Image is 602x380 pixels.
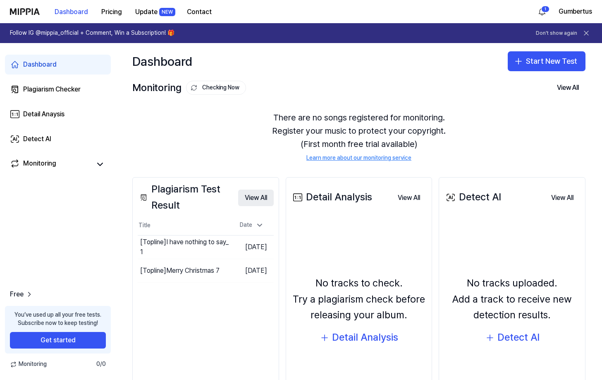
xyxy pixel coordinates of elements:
a: Plagiarism Checker [5,79,111,99]
div: Date [236,219,267,232]
div: Monitoring [132,80,246,96]
div: Detail Analysis [291,189,372,205]
span: 0 / 0 [96,360,106,368]
button: View All [550,79,585,96]
div: You’ve used up all your free tests. Subscribe now to keep testing! [14,311,101,327]
button: Get started [10,332,106,349]
div: Plagiarism Test Result [138,181,238,213]
a: Learn more about our monitoring service [306,154,411,162]
span: Monitoring [10,360,47,368]
div: No tracks to check. Try a plagiarism check before releasing your album. [291,275,427,323]
button: View All [238,190,274,206]
img: 알림 [537,7,547,17]
div: Detect AI [23,134,51,144]
div: No tracks uploaded. Add a track to receive new detection results. [444,275,580,323]
div: NEW [159,8,175,16]
button: Start New Test [508,51,585,71]
div: Detail Anaysis [23,109,64,119]
button: Contact [180,4,218,20]
button: View All [391,190,427,206]
td: [DATE] [230,236,274,259]
button: Detect AI [485,329,540,345]
a: Free [10,289,33,299]
button: Gumbertus [559,7,592,17]
div: Dashboard [132,51,192,71]
a: Detail Anaysis [5,104,111,124]
div: There are no songs registered for monitoring. Register your music to protect your copyright. (Fir... [132,101,585,172]
img: logo [10,8,40,15]
a: Dashboard [5,55,111,75]
div: Plagiarism Checker [23,84,81,94]
h1: Follow IG @mippia_official + Comment, Win a Subscription! 🎁 [10,29,174,37]
button: 알림1 [535,5,549,18]
div: Detect AI [497,329,540,345]
button: View All [545,190,580,206]
div: Detail Analysis [332,329,398,345]
button: Don't show again [536,30,577,37]
div: [Topline] I have nothing to say_1 [140,237,230,257]
div: Dashboard [23,60,57,70]
button: Detail Analysis [320,329,398,345]
button: Dashboard [48,4,95,20]
button: Checking Now [186,81,246,95]
div: Detect AI [444,189,501,205]
span: Free [10,289,24,299]
td: [DATE] [230,259,274,283]
button: UpdateNEW [129,4,180,20]
div: [Topline] Merry Christmas 7 [140,266,220,276]
div: 1 [541,6,549,12]
th: Title [138,216,230,236]
a: Monitoring [10,159,91,170]
button: Pricing [95,4,129,20]
a: UpdateNEW [129,0,180,23]
div: Monitoring [23,159,56,170]
a: Detect AI [5,129,111,149]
